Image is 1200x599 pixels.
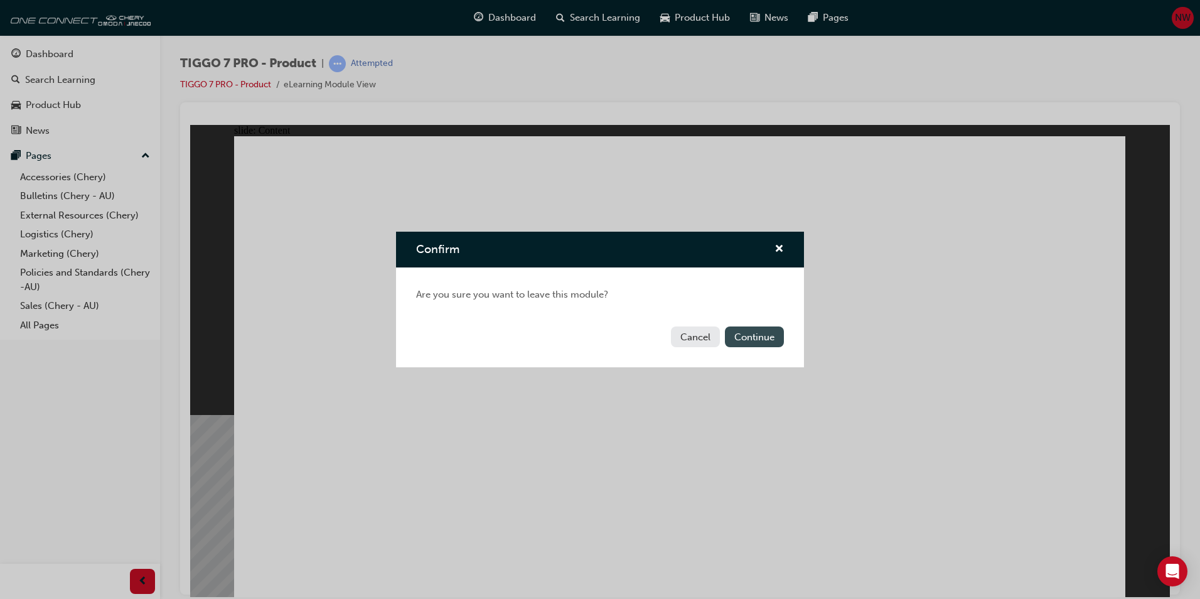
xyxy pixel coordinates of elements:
button: Cancel [671,326,720,347]
span: cross-icon [774,244,784,256]
button: cross-icon [774,242,784,257]
span: Confirm [416,242,459,256]
div: Confirm [396,232,804,367]
div: Are you sure you want to leave this module? [396,267,804,322]
div: Open Intercom Messenger [1157,556,1187,586]
button: Continue [725,326,784,347]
